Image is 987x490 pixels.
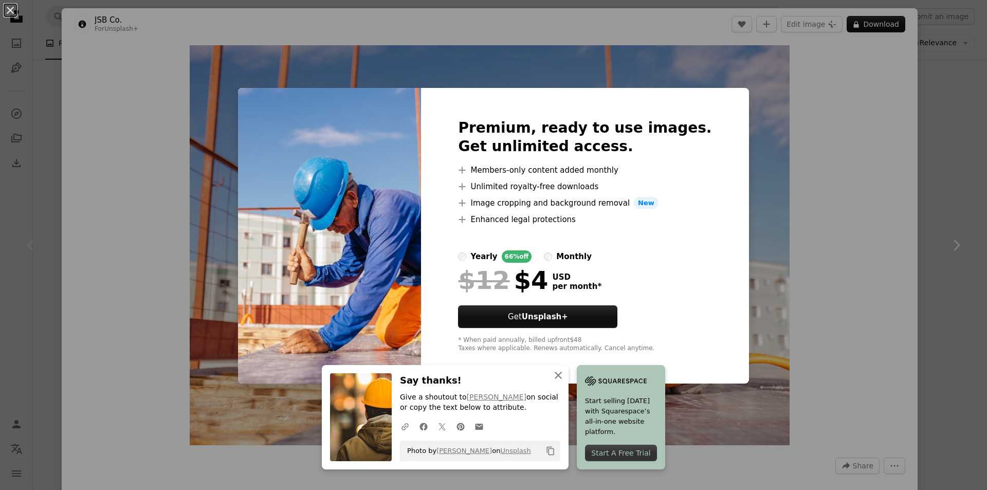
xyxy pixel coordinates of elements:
li: Enhanced legal protections [458,213,711,226]
h3: Say thanks! [400,373,560,388]
div: yearly [470,250,497,263]
a: Start selling [DATE] with Squarespace’s all-in-one website platform.Start A Free Trial [577,365,665,469]
div: monthly [556,250,592,263]
p: Give a shoutout to on social or copy the text below to attribute. [400,392,560,413]
div: $4 [458,267,548,294]
a: [PERSON_NAME] [436,447,492,455]
a: Unsplash [500,447,531,455]
a: [PERSON_NAME] [467,393,526,401]
input: yearly66%off [458,252,466,261]
li: Members-only content added monthly [458,164,711,176]
div: * When paid annually, billed upfront $48 Taxes where applicable. Renews automatically. Cancel any... [458,336,711,353]
span: USD [552,273,601,282]
a: Share on Twitter [433,416,451,437]
span: New [634,197,659,209]
a: Share on Pinterest [451,416,470,437]
img: premium_photo-1682724599680-c62ea33db46f [238,88,421,384]
img: file-1705255347840-230a6ab5bca9image [585,373,647,389]
span: per month * [552,282,601,291]
a: Share on Facebook [414,416,433,437]
button: Copy to clipboard [542,442,559,460]
span: $12 [458,267,509,294]
input: monthly [544,252,552,261]
span: Start selling [DATE] with Squarespace’s all-in-one website platform. [585,396,657,437]
div: Start A Free Trial [585,445,657,461]
div: 66% off [502,250,532,263]
span: Photo by on [402,443,531,459]
h2: Premium, ready to use images. Get unlimited access. [458,119,711,156]
a: Share over email [470,416,488,437]
li: Unlimited royalty-free downloads [458,180,711,193]
li: Image cropping and background removal [458,197,711,209]
strong: Unsplash+ [522,312,568,321]
button: GetUnsplash+ [458,305,617,328]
